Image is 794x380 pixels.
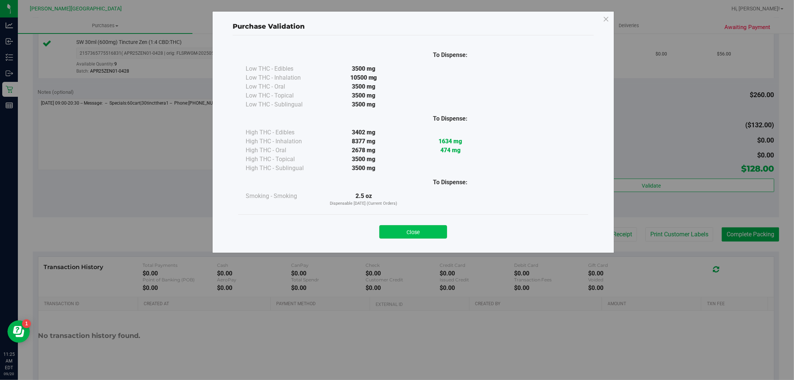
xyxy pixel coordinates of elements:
div: To Dispense: [407,114,494,123]
div: 3500 mg [320,91,407,100]
div: Low THC - Topical [246,91,320,100]
button: Close [379,225,447,239]
p: Dispensable [DATE] (Current Orders) [320,201,407,207]
div: 10500 mg [320,73,407,82]
div: 3500 mg [320,64,407,73]
div: High THC - Inhalation [246,137,320,146]
div: High THC - Oral [246,146,320,155]
div: Low THC - Inhalation [246,73,320,82]
strong: 1634 mg [439,138,462,145]
div: Smoking - Smoking [246,192,320,201]
strong: 474 mg [440,147,460,154]
div: High THC - Topical [246,155,320,164]
div: 2678 mg [320,146,407,155]
div: To Dispense: [407,178,494,187]
div: 3402 mg [320,128,407,137]
iframe: Resource center [7,320,30,343]
div: Low THC - Edibles [246,64,320,73]
div: 3500 mg [320,100,407,109]
div: 3500 mg [320,155,407,164]
div: 3500 mg [320,82,407,91]
div: 8377 mg [320,137,407,146]
div: High THC - Sublingual [246,164,320,173]
div: 2.5 oz [320,192,407,207]
div: Low THC - Oral [246,82,320,91]
div: To Dispense: [407,51,494,60]
span: Purchase Validation [233,22,305,31]
iframe: Resource center unread badge [22,319,31,328]
div: High THC - Edibles [246,128,320,137]
div: 3500 mg [320,164,407,173]
div: Low THC - Sublingual [246,100,320,109]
